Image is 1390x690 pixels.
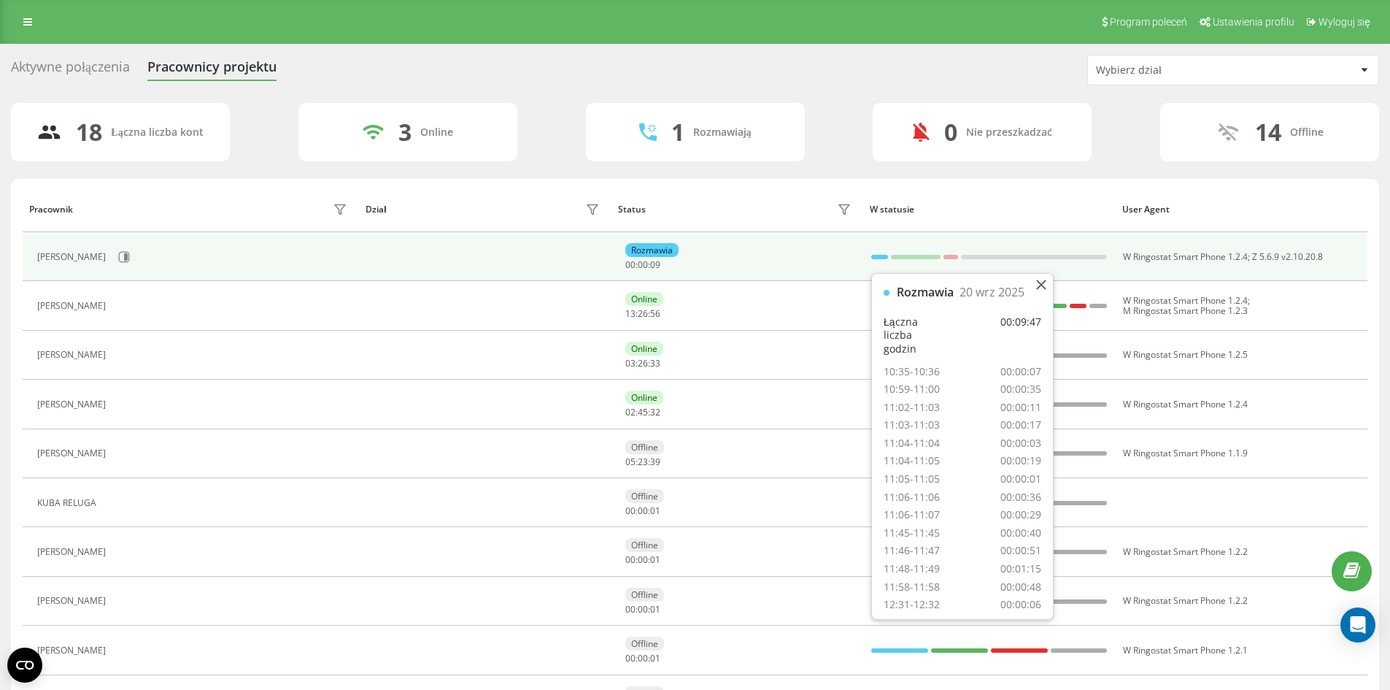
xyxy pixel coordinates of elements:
[638,406,648,418] span: 45
[37,399,109,410] div: [PERSON_NAME]
[650,603,660,616] span: 01
[625,342,663,356] div: Online
[625,292,663,306] div: Online
[638,307,648,320] span: 26
[1000,454,1041,468] div: 00:00:19
[625,637,664,651] div: Offline
[884,454,940,468] div: 11:04-11:05
[1000,544,1041,558] div: 00:00:51
[1000,562,1041,576] div: 00:01:15
[37,301,109,311] div: [PERSON_NAME]
[625,456,636,468] span: 05
[638,652,648,664] span: 00
[1123,398,1248,410] span: W Ringostat Smart Phone 1.2.4
[1213,16,1294,28] span: Ustawienia profilu
[650,357,660,369] span: 33
[625,357,636,369] span: 03
[870,204,1108,215] div: W statusie
[625,243,679,257] div: Rozmawia
[1123,304,1248,317] span: M Ringostat Smart Phone 1.2.3
[638,603,648,616] span: 00
[29,204,73,215] div: Pracownik
[1318,16,1370,28] span: Wyloguj się
[884,437,940,451] div: 11:04-11:04
[625,406,636,418] span: 02
[625,359,660,369] div: : :
[1123,594,1248,607] span: W Ringostat Smart Phone 1.2.2
[650,652,660,664] span: 01
[625,489,664,503] div: Offline
[1255,118,1281,146] div: 14
[625,260,660,270] div: : :
[1000,598,1041,612] div: 00:00:06
[625,391,663,405] div: Online
[76,118,102,146] div: 18
[693,126,752,139] div: Rozmawiają
[625,588,664,602] div: Offline
[1096,64,1270,77] div: Wybierz dział
[650,258,660,271] span: 09
[1000,616,1041,630] div: 00:01:58
[944,118,957,146] div: 0
[1000,526,1041,540] div: 00:00:40
[625,258,636,271] span: 00
[650,307,660,320] span: 56
[638,456,648,468] span: 23
[1000,418,1041,432] div: 00:00:17
[625,309,660,319] div: : :
[650,505,660,517] span: 01
[884,472,940,486] div: 11:05-11:05
[884,315,944,356] div: Łączna liczba godzin
[1290,126,1324,139] div: Offline
[625,553,636,566] span: 00
[1123,294,1248,307] span: W Ringostat Smart Phone 1.2.4
[884,598,940,612] div: 12:31-12:32
[960,285,1024,299] div: 20 wrz 2025
[650,553,660,566] span: 01
[1000,401,1041,415] div: 00:00:11
[1122,204,1361,215] div: User Agent
[1123,644,1248,656] span: W Ringostat Smart Phone 1.2.1
[897,285,954,299] div: Rozmawia
[884,401,940,415] div: 11:02-11:03
[650,456,660,468] span: 39
[966,126,1052,139] div: Nie przeszkadzać
[884,508,940,522] div: 11:06-11:07
[625,440,664,454] div: Offline
[625,652,636,664] span: 00
[420,126,453,139] div: Online
[37,498,100,508] div: KUBA RELUGA
[638,357,648,369] span: 26
[625,407,660,418] div: : :
[37,596,109,606] div: [PERSON_NAME]
[37,350,109,360] div: [PERSON_NAME]
[37,252,109,262] div: [PERSON_NAME]
[1110,16,1187,28] span: Program poleceń
[1000,580,1041,594] div: 00:00:48
[1123,447,1248,459] span: W Ringostat Smart Phone 1.1.9
[1123,545,1248,558] span: W Ringostat Smart Phone 1.2.2
[638,505,648,517] span: 00
[618,204,646,215] div: Status
[1123,250,1248,263] span: W Ringostat Smart Phone 1.2.4
[37,448,109,459] div: [PERSON_NAME]
[884,526,940,540] div: 11:45-11:45
[398,118,412,146] div: 3
[1000,508,1041,522] div: 00:00:29
[1000,365,1041,379] div: 00:00:07
[625,605,660,615] div: : :
[1340,607,1375,643] div: Open Intercom Messenger
[11,59,130,82] div: Aktywne połączenia
[625,555,660,565] div: : :
[7,648,42,683] button: Open CMP widget
[625,506,660,516] div: : :
[366,204,386,215] div: Dział
[884,580,940,594] div: 11:58-11:58
[1000,437,1041,451] div: 00:00:03
[37,547,109,557] div: [PERSON_NAME]
[625,603,636,616] span: 00
[650,406,660,418] span: 32
[147,59,277,82] div: Pracownicy projektu
[111,126,203,139] div: Łączna liczba kont
[884,562,940,576] div: 11:48-11:49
